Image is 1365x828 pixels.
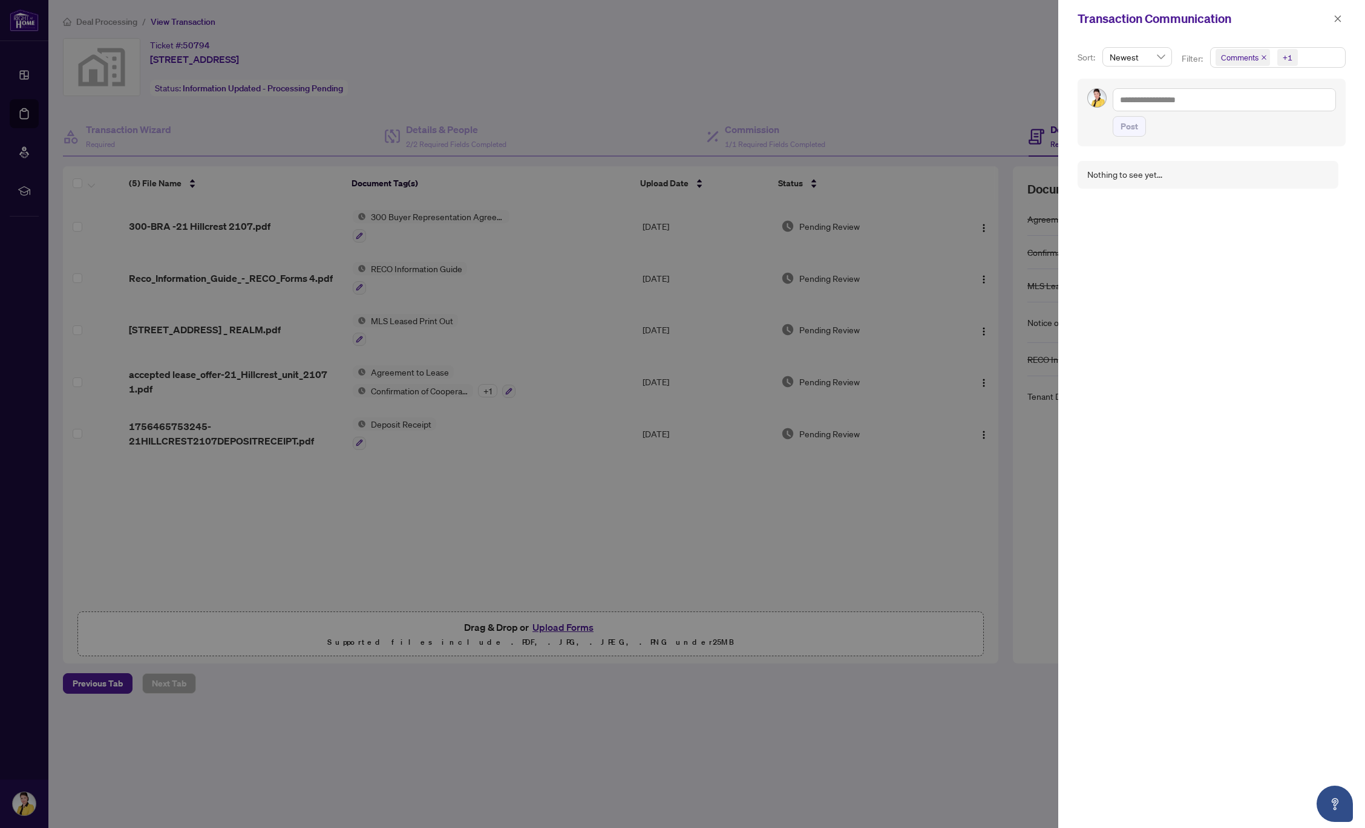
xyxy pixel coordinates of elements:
span: close [1334,15,1342,23]
span: close [1261,54,1267,60]
button: Post [1113,116,1146,137]
p: Filter: [1182,52,1205,65]
span: Comments [1221,51,1259,64]
img: Profile Icon [1088,89,1106,107]
span: Newest [1110,48,1165,66]
div: Nothing to see yet... [1087,168,1162,181]
div: +1 [1283,51,1292,64]
button: Open asap [1317,786,1353,822]
p: Sort: [1078,51,1098,64]
span: Comments [1216,49,1270,66]
div: Transaction Communication [1078,10,1330,28]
